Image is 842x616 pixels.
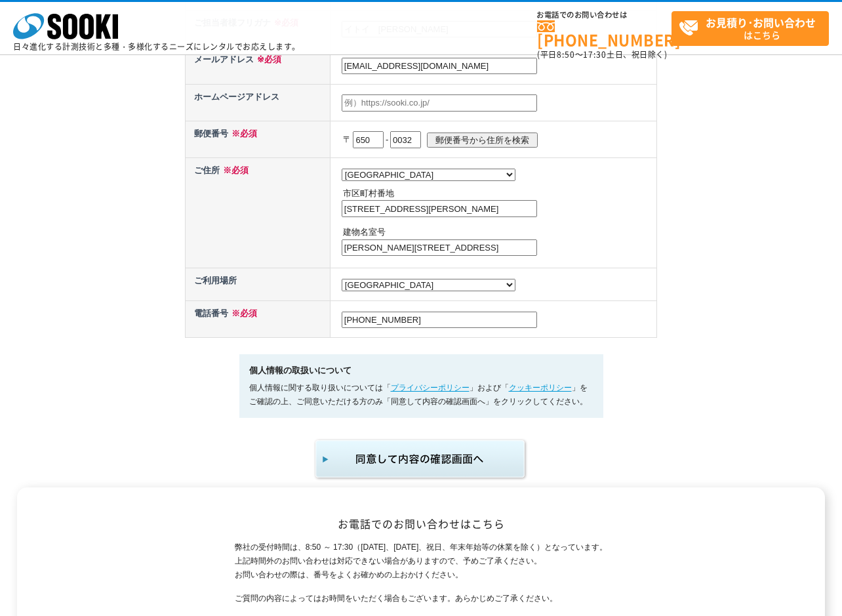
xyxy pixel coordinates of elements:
input: 例）0120-856-990 [342,312,537,329]
select: /* 20250204 MOD ↑ */ /* 20241122 MOD ↑ */ [342,279,515,291]
span: はこちら [679,12,828,45]
span: 17:30 [583,49,607,60]
p: 建物名室号 [343,226,654,239]
th: メールアドレス [186,47,331,84]
a: お見積り･お問い合わせはこちら [672,11,829,46]
p: 個人情報に関する取り扱いについては「 」および「 」をご確認の上、ご同意いただける方のみ「同意して内容の確認画面へ」をクリックしてください。 [249,381,593,409]
th: ご住所 [186,157,331,268]
a: [PHONE_NUMBER] [537,20,672,47]
th: ホームページアドレス [186,84,331,121]
span: ※必須 [228,308,257,318]
th: ご利用場所 [186,268,331,301]
span: (平日 ～ 土日、祝日除く) [537,49,667,60]
input: 郵便番号から住所を検索 [427,133,538,148]
p: 日々進化する計測技術と多種・多様化するニーズにレンタルでお応えします。 [13,43,300,51]
span: 8:50 [557,49,575,60]
a: クッキーポリシー [509,383,572,392]
h5: 個人情報の取扱いについて [249,364,593,378]
th: 郵便番号 [186,121,331,157]
strong: お見積り･お問い合わせ [706,14,816,30]
span: お電話でのお問い合わせは [537,11,672,19]
img: 同意して内容の確認画面へ [313,438,529,481]
p: 弊社の受付時間は、8:50 ～ 17:30（[DATE]、[DATE]、祝日、年末年始等の休業を除く）となっています。 上記時間外のお問い合わせは対応できない場合がありますので、予めご了承くださ... [235,541,608,581]
p: ご質問の内容によってはお時間をいただく場合もございます。あらかじめご了承ください。 [235,592,608,606]
span: ※必須 [228,129,257,138]
input: 例）https://sooki.co.jp/ [342,94,537,112]
span: ※必須 [220,165,249,175]
input: 例）example@sooki.co.jp [342,58,537,75]
a: プライバシーポリシー [391,383,470,392]
input: 550 [353,131,384,148]
th: 電話番号 [186,300,331,337]
p: 〒 - [343,125,654,154]
h2: お電話でのお問い合わせはこちら [37,517,805,531]
p: 市区町村番地 [343,187,654,201]
input: 例）大阪市西区西本町1-15-10 [342,200,537,217]
input: 0005 [390,131,421,148]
